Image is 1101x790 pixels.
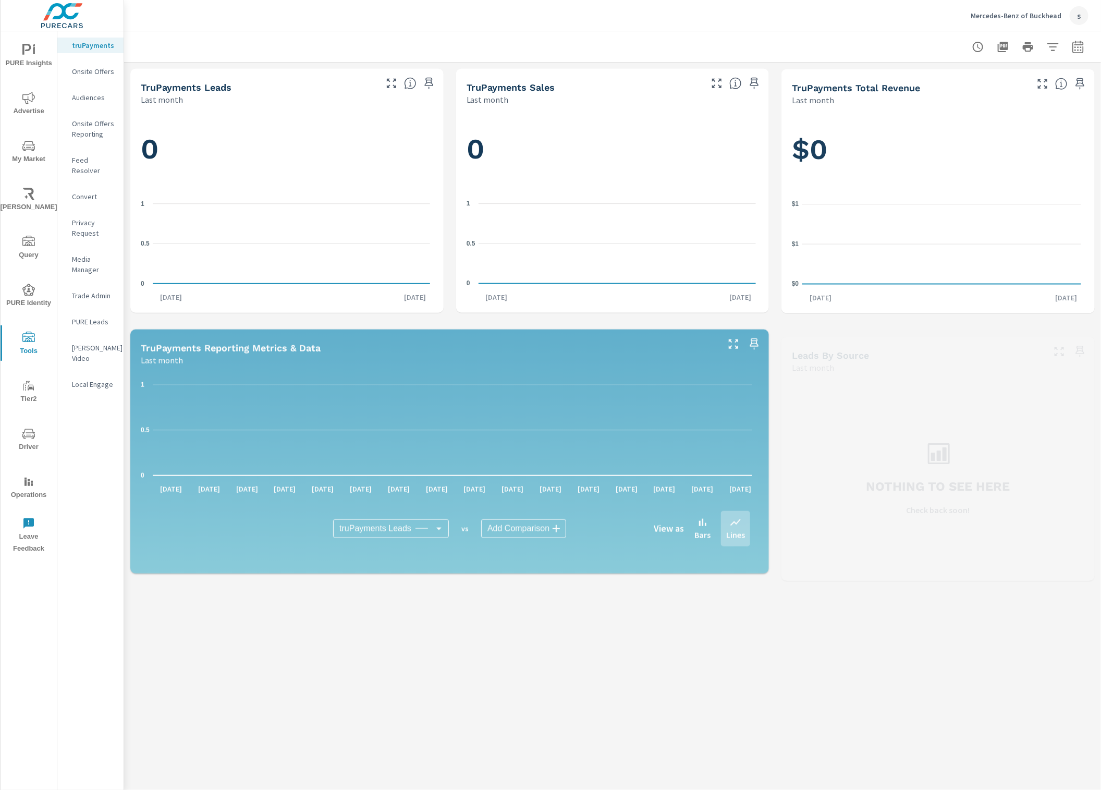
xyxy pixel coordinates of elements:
p: Feed Resolver [72,155,115,176]
p: [DATE] [342,484,379,494]
p: [DATE] [153,484,189,494]
div: Media Manager [57,251,124,277]
p: Convert [72,191,115,202]
h1: 0 [467,131,759,167]
div: [PERSON_NAME] Video [57,340,124,366]
span: Save this to your personalized report [1072,343,1088,360]
div: Convert [57,189,124,204]
p: Last month [792,94,834,106]
p: Bars [694,529,711,541]
text: 1 [141,200,144,207]
h5: truPayments Sales [467,82,555,93]
div: Feed Resolver [57,152,124,178]
span: Driver [4,428,54,453]
h5: truPayments Leads [141,82,231,93]
text: 0 [141,279,144,287]
span: PURE Identity [4,284,54,309]
p: [DATE] [229,484,265,494]
span: The number of truPayments leads. [404,77,417,90]
button: Make Fullscreen [708,75,725,92]
div: s [1070,6,1088,25]
p: Check back soon! [907,504,970,516]
p: [DATE] [397,292,433,302]
div: truPayments [57,38,124,53]
span: Tools [4,332,54,357]
p: [DATE] [191,484,227,494]
p: Privacy Request [72,217,115,238]
span: Number of sales matched to a truPayments lead. [Source: This data is sourced from the dealer's DM... [729,77,742,90]
span: Query [4,236,54,261]
h6: View as [654,524,684,534]
text: 0 [141,472,144,479]
span: Save this to your personalized report [746,75,763,92]
h5: truPayments Reporting Metrics & Data [141,343,321,354]
text: $1 [792,200,799,208]
p: Lines [726,529,745,541]
p: Media Manager [72,254,115,275]
p: [DATE] [153,292,189,302]
p: truPayments [72,40,115,51]
p: vs [449,524,481,533]
p: [DATE] [608,484,645,494]
p: [DATE] [479,292,515,302]
button: Select Date Range [1068,37,1088,57]
p: Onsite Offers [72,66,115,77]
div: Add Comparison [481,519,566,538]
text: 1 [141,381,144,388]
div: PURE Leads [57,314,124,330]
text: 0.5 [141,427,150,434]
p: [DATE] [381,484,417,494]
p: Onsite Offers Reporting [72,118,115,139]
h3: Nothing to see here [866,478,1010,495]
div: Privacy Request [57,215,124,241]
span: Leave Feedback [4,517,54,555]
button: Make Fullscreen [1051,343,1068,360]
p: [DATE] [684,484,720,494]
div: Onsite Offers Reporting [57,116,124,142]
text: $0 [792,280,799,287]
span: PURE Insights [4,44,54,69]
p: [DATE] [1048,293,1084,303]
button: "Export Report to PDF" [993,37,1013,57]
text: 0.5 [141,240,150,247]
button: Print Report [1018,37,1038,57]
button: Make Fullscreen [725,336,742,353]
div: Local Engage [57,376,124,392]
p: [PERSON_NAME] Video [72,343,115,363]
text: 0 [467,279,470,287]
p: [DATE] [419,484,455,494]
div: Onsite Offers [57,64,124,79]
p: [DATE] [722,484,759,494]
p: [DATE] [304,484,341,494]
div: Trade Admin [57,288,124,303]
span: [PERSON_NAME] [4,188,54,213]
span: Save this to your personalized report [421,75,437,92]
span: Save this to your personalized report [746,336,763,353]
button: Make Fullscreen [383,75,400,92]
span: My Market [4,140,54,165]
h5: truPayments Total Revenue [792,82,920,93]
p: Audiences [72,92,115,103]
h5: Leads By Source [792,350,869,361]
p: Local Engage [72,379,115,390]
span: Advertise [4,92,54,117]
p: Last month [141,93,183,106]
p: Trade Admin [72,290,115,301]
p: [DATE] [456,484,493,494]
p: [DATE] [646,484,683,494]
span: Total revenue from sales matched to a truPayments lead. [Source: This data is sourced from the de... [1055,78,1068,90]
div: nav menu [1,31,57,559]
p: Mercedes-Benz of Buckhead [971,11,1061,20]
button: Apply Filters [1043,37,1063,57]
div: Audiences [57,90,124,105]
p: Last month [141,354,183,367]
span: Operations [4,476,54,501]
div: truPayments Leads [333,519,449,538]
text: 0.5 [467,240,475,247]
h1: 0 [141,131,433,167]
h1: $0 [792,132,1084,167]
span: Add Comparison [487,524,549,534]
text: 1 [467,200,470,207]
p: [DATE] [722,292,759,302]
p: [DATE] [802,293,839,303]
